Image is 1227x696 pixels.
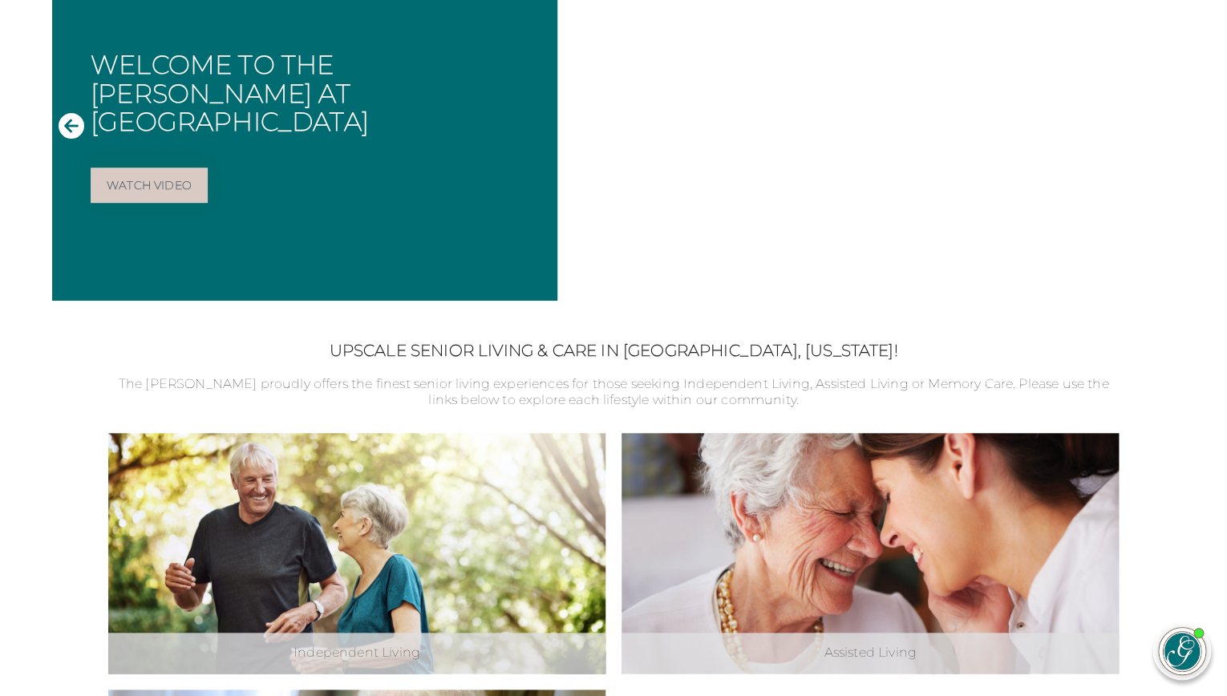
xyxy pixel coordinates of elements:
p: The [PERSON_NAME] proudly offers the finest senior living experiences for those seeking Independe... [108,376,1119,410]
button: Next Slide [1143,112,1168,142]
h1: Welcome to The [PERSON_NAME] at [GEOGRAPHIC_DATA] [91,51,545,136]
div: Assisted Living [622,633,1119,674]
a: Watch Video [91,168,208,203]
div: Independent Living [108,633,605,674]
img: avatar [1159,628,1205,674]
h2: Upscale Senior Living & Care in [GEOGRAPHIC_DATA], [US_STATE]! [108,341,1119,360]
